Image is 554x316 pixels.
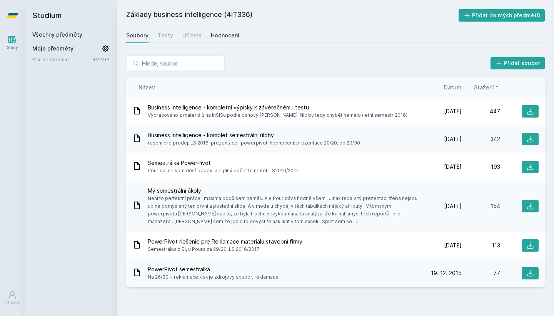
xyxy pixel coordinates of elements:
[148,245,302,253] span: Semestrálka z BI, u Poura za 29/30. LS 2016/2017
[4,300,20,306] div: Uživatel
[462,202,500,210] div: 154
[148,111,407,119] span: Vypracováno z materiálů na InSISu podle osnovy [PERSON_NAME]. Nic by tedy chybět nemělo (letní se...
[148,195,420,225] span: Neni to perfektní práce.. maxima bodů sem neměl.. Ale Pour dává hodně všem.. Jinak teda v tý prez...
[462,269,500,277] div: 77
[148,104,407,111] span: Business Intelligence - kompletní výpisky k závěrečnému testu
[462,242,500,249] div: 113
[462,163,500,171] div: 193
[444,135,462,143] span: [DATE]
[148,266,279,273] span: PowerPivot semestralka
[126,32,149,39] div: Soubory
[2,31,23,54] a: Study
[32,55,92,63] a: Mikroekonomie I
[138,83,155,91] button: Název
[92,56,109,62] a: 3MI102
[444,83,462,91] button: Datum
[32,45,73,52] span: Moje předměty
[126,55,225,71] input: Hledej soubor
[182,32,202,39] div: Učitelé
[148,131,360,139] span: Business Intelligence - komplet semestrální úlohy
[444,163,462,171] span: [DATE]
[444,202,462,210] span: [DATE]
[32,31,82,38] a: Všechny předměty
[462,108,500,115] div: 447
[431,269,462,277] span: 19. 12. 2015
[158,28,173,43] a: Testy
[2,286,23,310] a: Uživatel
[126,9,459,22] h2: Základy business intelligence (4IT336)
[148,139,360,147] span: řešení pro prodej, LS 2016, prezentace i powerpivot, hodnocení: prezentace 20/20, pp 29/30
[459,9,545,22] button: Přidat do mých předmětů
[444,108,462,115] span: [DATE]
[444,242,462,249] span: [DATE]
[491,57,545,69] button: Přidat soubor
[148,238,302,245] span: PowerPivot riešenie pre Reklamace materiálu stavební firmy
[148,187,420,195] span: Mý semestrální úkoly
[148,159,299,167] span: Semestrálka PowerPivot
[148,273,279,281] span: Na 26/30 = reklamace.xlsx je zdrojovy soubor, reklamace
[462,135,500,143] div: 342
[211,28,239,43] a: Hodnocení
[211,32,239,39] div: Hodnocení
[158,32,173,39] div: Testy
[7,45,18,50] div: Study
[474,83,494,91] span: Stažení
[126,28,149,43] a: Soubory
[148,167,299,175] span: Pour dal celkom dosť bodov, ale plný počet to nebol. LS2016/2017
[474,83,500,91] button: Stažení
[182,28,202,43] a: Učitelé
